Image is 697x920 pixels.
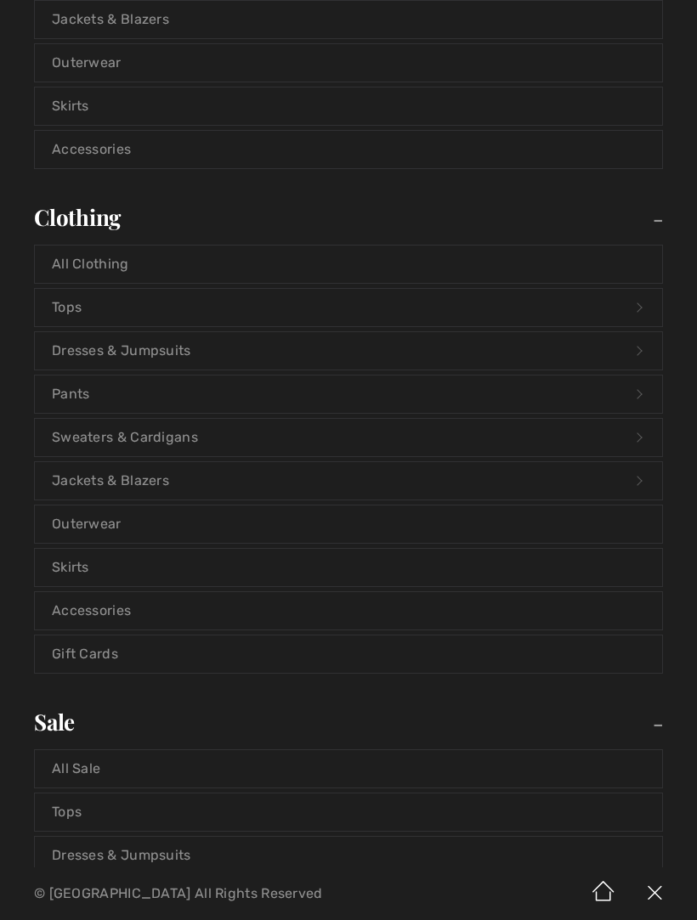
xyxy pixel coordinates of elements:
[35,87,662,125] a: Skirts
[35,1,662,38] a: Jackets & Blazers
[35,131,662,168] a: Accessories
[17,199,680,236] a: Clothing
[35,837,662,874] a: Dresses & Jumpsuits
[35,289,662,326] a: Tops
[35,592,662,629] a: Accessories
[34,888,411,900] p: © [GEOGRAPHIC_DATA] All Rights Reserved
[35,44,662,82] a: Outerwear
[35,419,662,456] a: Sweaters & Cardigans
[35,750,662,787] a: All Sale
[35,332,662,370] a: Dresses & Jumpsuits
[35,246,662,283] a: All Clothing
[578,867,629,920] img: Home
[17,703,680,741] a: Sale
[35,505,662,543] a: Outerwear
[35,462,662,500] a: Jackets & Blazers
[35,793,662,831] a: Tops
[35,635,662,673] a: Gift Cards
[35,375,662,413] a: Pants
[35,549,662,586] a: Skirts
[629,867,680,920] img: X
